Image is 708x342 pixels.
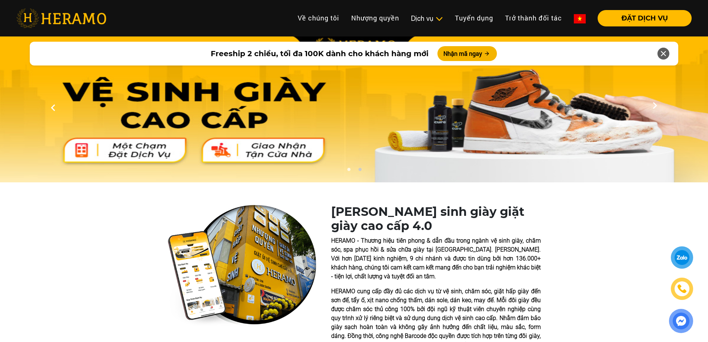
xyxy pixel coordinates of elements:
[292,10,345,26] a: Về chúng tôi
[592,15,692,22] a: ĐẶT DỊCH VỤ
[168,205,316,327] img: heramo-quality-banner
[356,167,363,175] button: 2
[411,13,443,23] div: Dịch vụ
[345,10,405,26] a: Nhượng quyền
[449,10,499,26] a: Tuyển dụng
[598,10,692,26] button: ĐẶT DỊCH VỤ
[331,205,541,233] h1: [PERSON_NAME] sinh giày giặt giày cao cấp 4.0
[437,46,497,61] button: Nhận mã ngay
[499,10,568,26] a: Trở thành đối tác
[16,9,106,28] img: heramo-logo.png
[211,48,429,59] span: Freeship 2 chiều, tối đa 100K dành cho khách hàng mới
[678,284,686,293] img: phone-icon
[331,236,541,281] p: HERAMO - Thương hiệu tiên phong & dẫn đầu trong ngành vệ sinh giày, chăm sóc, spa phục hồi & sửa ...
[671,278,693,300] a: phone-icon
[435,15,443,23] img: subToggleIcon
[574,14,586,23] img: vn-flag.png
[345,167,352,175] button: 1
